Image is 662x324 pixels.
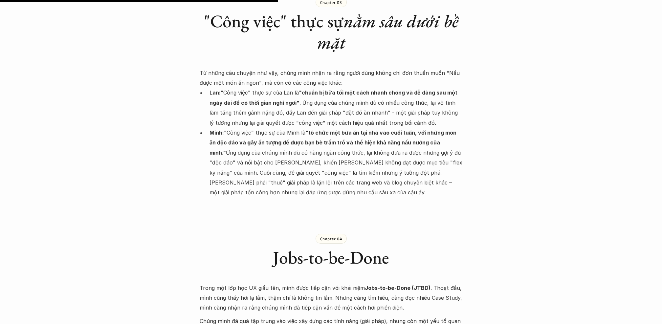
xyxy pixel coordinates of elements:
[320,236,342,241] p: Chapter 04
[200,11,462,53] h1: "Công việc" thực sự
[365,285,430,291] strong: Jobs-to-be-Done (JTBD)
[210,129,224,136] strong: Minh:
[210,88,462,128] p: "Công việc" thực sự của Lan là . Ứng dụng của chúng mình dù có nhiều công thức, lại vô tình làm t...
[317,10,462,54] em: nằm sâu dưới bề mặt
[210,129,458,156] strong: "tổ chức một bữa ăn tại nhà vào cuối tuần, với những món ăn độc đáo và gây ấn tượng để được bạn b...
[200,68,462,88] p: Từ những câu chuyện như vậy, chúng mình nhận ra rằng người dùng không chỉ đơn thuần muốn "Nấu đượ...
[200,283,462,313] p: Trong một lớp học UX giấu tên, mình được tiếp cận với khái niệm . Thoạt đầu, mình cũng thấy hơi l...
[210,128,462,198] p: "Công việc" thực sự của Minh là Ứng dụng của chúng mình dù có hàng ngàn công thức, lại không đưa ...
[200,247,462,268] h1: Jobs-to-be-Done
[210,89,221,96] strong: Lan:
[210,89,459,106] strong: "chuẩn bị bữa tối một cách nhanh chóng và dễ dàng sau một ngày dài để có thời gian nghỉ ngơi"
